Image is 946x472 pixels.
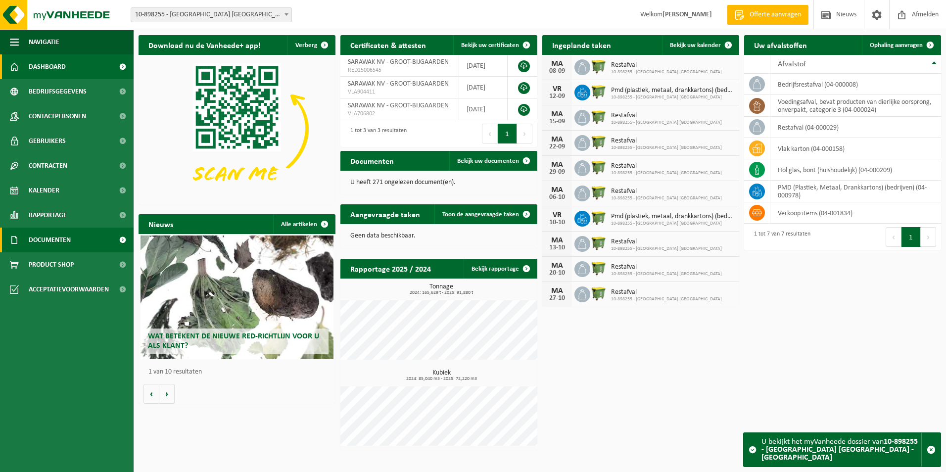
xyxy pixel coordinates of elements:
[348,80,449,88] span: SARAWAK NV - GROOT-BIJGAARDEN
[29,30,59,54] span: Navigatie
[590,108,607,125] img: WB-1100-HPE-GN-51
[611,296,722,302] span: 10-898255 - [GEOGRAPHIC_DATA] [GEOGRAPHIC_DATA]
[547,136,567,143] div: MA
[778,60,806,68] span: Afvalstof
[29,54,66,79] span: Dashboard
[611,213,734,221] span: Pmd (plastiek, metaal, drankkartons) (bedrijven)
[590,159,607,176] img: WB-1100-HPE-GN-51
[770,95,941,117] td: voedingsafval, bevat producten van dierlijke oorsprong, onverpakt, categorie 3 (04-000024)
[139,55,335,203] img: Download de VHEPlus App
[547,219,567,226] div: 10-10
[770,202,941,224] td: verkoop items (04-001834)
[345,283,537,295] h3: Tonnage
[498,124,517,143] button: 1
[547,211,567,219] div: VR
[459,98,508,120] td: [DATE]
[459,55,508,77] td: [DATE]
[348,88,451,96] span: VLA904411
[727,5,808,25] a: Offerte aanvragen
[345,370,537,381] h3: Kubiek
[547,287,567,295] div: MA
[747,10,804,20] span: Offerte aanvragen
[449,151,536,171] a: Bekijk uw documenten
[348,110,451,118] span: VLA706802
[139,214,183,234] h2: Nieuws
[350,179,527,186] p: U heeft 271 ongelezen document(en).
[29,228,71,252] span: Documenten
[159,384,175,404] button: Volgende
[611,145,722,151] span: 10-898255 - [GEOGRAPHIC_DATA] [GEOGRAPHIC_DATA]
[345,290,537,295] span: 2024: 165,629 t - 2025: 91,880 t
[547,244,567,251] div: 13-10
[547,118,567,125] div: 15-09
[611,87,734,94] span: Pmd (plastiek, metaal, drankkartons) (bedrijven)
[547,295,567,302] div: 27-10
[921,227,936,247] button: Next
[340,204,430,224] h2: Aangevraagde taken
[141,236,333,359] a: Wat betekent de nieuwe RED-richtlijn voor u als klant?
[611,238,722,246] span: Restafval
[457,158,519,164] span: Bekijk uw documenten
[29,277,109,302] span: Acceptatievoorwaarden
[590,209,607,226] img: WB-1100-HPE-GN-51
[547,169,567,176] div: 29-09
[590,58,607,75] img: WB-1100-HPE-GN-51
[340,151,404,170] h2: Documenten
[547,143,567,150] div: 22-09
[340,259,441,278] h2: Rapportage 2025 / 2024
[29,79,87,104] span: Bedrijfsgegevens
[29,129,66,153] span: Gebruikers
[770,159,941,181] td: hol glas, bont (huishoudelijk) (04-000209)
[662,35,738,55] a: Bekijk uw kalender
[590,83,607,100] img: WB-1100-HPE-GN-51
[29,104,86,129] span: Contactpersonen
[542,35,621,54] h2: Ingeplande taken
[464,259,536,279] a: Bekijk rapportage
[453,35,536,55] a: Bekijk uw certificaten
[295,42,317,48] span: Verberg
[611,120,722,126] span: 10-898255 - [GEOGRAPHIC_DATA] [GEOGRAPHIC_DATA]
[744,35,817,54] h2: Uw afvalstoffen
[611,112,722,120] span: Restafval
[517,124,532,143] button: Next
[461,42,519,48] span: Bekijk uw certificaten
[29,252,74,277] span: Product Shop
[590,235,607,251] img: WB-1100-HPE-GN-51
[761,433,921,467] div: U bekijkt het myVanheede dossier van
[29,203,67,228] span: Rapportage
[139,35,271,54] h2: Download nu de Vanheede+ app!
[590,184,607,201] img: WB-1100-HPE-GN-51
[29,153,67,178] span: Contracten
[350,233,527,239] p: Geen data beschikbaar.
[770,117,941,138] td: restafval (04-000029)
[547,161,567,169] div: MA
[770,74,941,95] td: bedrijfsrestafval (04-000008)
[749,226,810,248] div: 1 tot 7 van 7 resultaten
[148,369,331,376] p: 1 van 10 resultaten
[29,178,59,203] span: Kalender
[662,11,712,18] strong: [PERSON_NAME]
[611,195,722,201] span: 10-898255 - [GEOGRAPHIC_DATA] [GEOGRAPHIC_DATA]
[547,68,567,75] div: 08-09
[348,66,451,74] span: RED25006545
[886,227,901,247] button: Previous
[862,35,940,55] a: Ophaling aanvragen
[131,8,291,22] span: 10-898255 - SARAWAK NV - GROOT-BIJGAARDEN
[770,138,941,159] td: vlak karton (04-000158)
[547,270,567,277] div: 20-10
[131,7,292,22] span: 10-898255 - SARAWAK NV - GROOT-BIJGAARDEN
[348,102,449,109] span: SARAWAK NV - GROOT-BIJGAARDEN
[547,262,567,270] div: MA
[340,35,436,54] h2: Certificaten & attesten
[611,246,722,252] span: 10-898255 - [GEOGRAPHIC_DATA] [GEOGRAPHIC_DATA]
[345,123,407,144] div: 1 tot 3 van 3 resultaten
[442,211,519,218] span: Toon de aangevraagde taken
[611,69,722,75] span: 10-898255 - [GEOGRAPHIC_DATA] [GEOGRAPHIC_DATA]
[590,134,607,150] img: WB-1100-HPE-GN-51
[345,377,537,381] span: 2024: 85,040 m3 - 2025: 72,220 m3
[143,384,159,404] button: Vorige
[547,93,567,100] div: 12-09
[611,263,722,271] span: Restafval
[611,188,722,195] span: Restafval
[770,181,941,202] td: PMD (Plastiek, Metaal, Drankkartons) (bedrijven) (04-000978)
